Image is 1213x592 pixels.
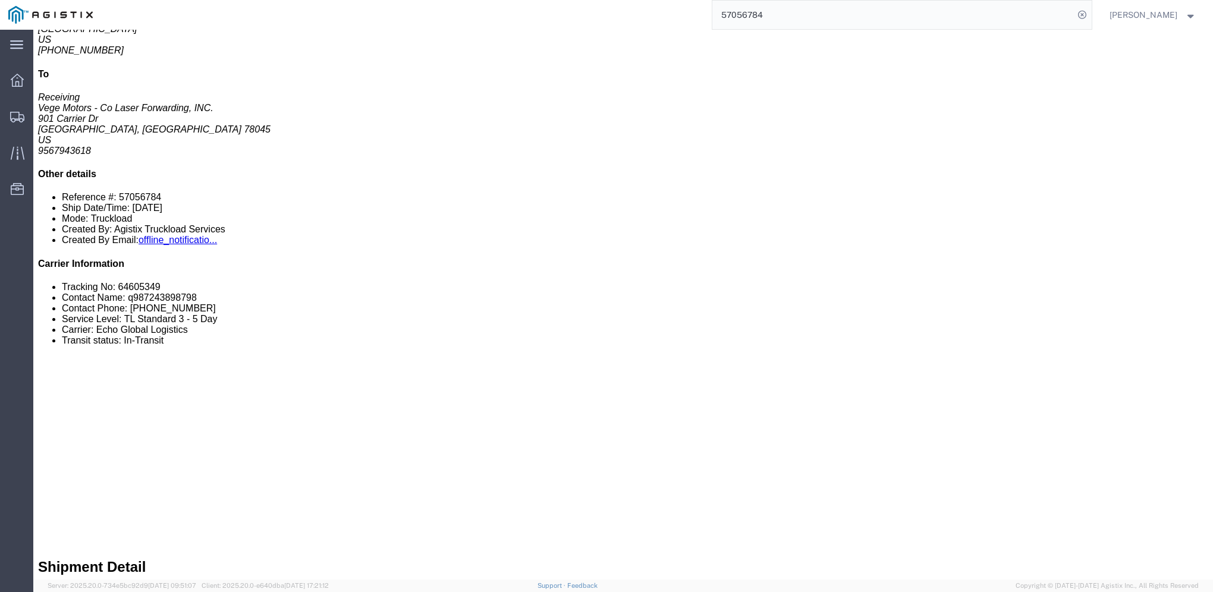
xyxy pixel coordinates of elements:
[148,582,196,589] span: [DATE] 09:51:07
[1110,8,1177,21] span: Nathan Seeley
[33,30,1213,580] iframe: FS Legacy Container
[202,582,329,589] span: Client: 2025.20.0-e640dba
[1016,581,1199,591] span: Copyright © [DATE]-[DATE] Agistix Inc., All Rights Reserved
[712,1,1074,29] input: Search for shipment number, reference number
[284,582,329,589] span: [DATE] 17:21:12
[1109,8,1197,22] button: [PERSON_NAME]
[538,582,567,589] a: Support
[567,582,598,589] a: Feedback
[48,582,196,589] span: Server: 2025.20.0-734e5bc92d9
[8,6,93,24] img: logo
